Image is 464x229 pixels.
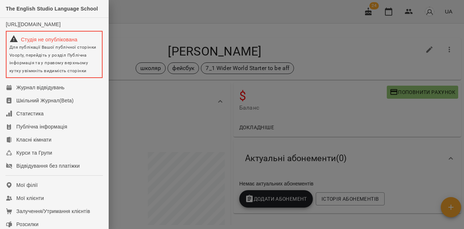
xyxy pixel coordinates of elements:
[16,136,51,143] div: Класні кімнати
[16,195,44,202] div: Мої клієнти
[16,208,90,215] div: Залучення/Утримання клієнтів
[6,21,61,27] a: [URL][DOMAIN_NAME]
[6,6,98,12] span: The English Studio Language School
[16,149,52,156] div: Курси та Групи
[16,123,67,130] div: Публічна інформація
[9,45,96,73] span: Для публікації Вашої публічної сторінки Voopty, перейдіть у розділ Публічна інформація та у право...
[9,34,99,43] div: Студія не опублікована
[16,221,38,228] div: Розсилки
[16,181,38,189] div: Мої філії
[16,162,80,169] div: Відвідування без платіжки
[16,110,44,117] div: Статистика
[16,97,74,104] div: Шкільний Журнал(Beta)
[16,84,65,91] div: Журнал відвідувань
